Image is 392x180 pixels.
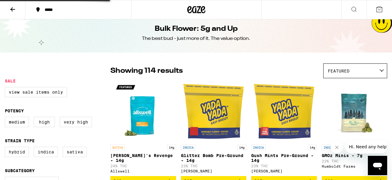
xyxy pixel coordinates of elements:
[60,117,92,127] label: Very High
[322,81,387,176] a: Open page for GMOz Minis - 7g from Humboldt Farms
[308,145,317,150] p: 14g
[110,169,176,173] div: Allswell
[181,164,247,168] p: 23% THC
[110,164,176,168] p: 24% THC
[251,164,317,168] p: 23% THC
[251,169,317,173] div: [PERSON_NAME]
[328,69,349,73] span: Featured
[237,145,246,150] p: 14g
[110,145,125,150] p: SATIVA
[251,81,317,176] a: Open page for Gush Mints Pre-Ground - 14g from Yada Yada
[5,147,29,157] label: Hybrid
[5,117,29,127] label: Medium
[331,141,343,153] iframe: Close message
[34,147,58,157] label: Indica
[254,81,314,142] img: Yada Yada - Gush Mints Pre-Ground - 14g
[5,79,16,83] legend: Sale
[251,145,266,150] p: INDICA
[322,145,336,150] p: INDICA
[167,145,176,150] p: 14g
[34,117,55,127] label: High
[251,153,317,163] p: Gush Mints Pre-Ground - 14g
[113,81,173,142] img: Allswell - Jack's Revenge - 14g
[110,81,176,176] a: Open page for Jack's Revenge - 14g from Allswell
[324,81,384,142] img: Humboldt Farms - GMOz Minis - 7g
[63,147,87,157] label: Sativa
[322,153,387,158] p: GMOz Minis - 7g
[5,87,67,97] label: View Sale Items Only
[5,138,35,143] legend: Strain Type
[4,4,43,9] span: Hi. Need any help?
[155,24,238,34] h1: Bulk Flower: 5g and Up
[181,153,247,163] p: Glitter Bomb Pre-Ground - 14g
[110,153,176,163] p: [PERSON_NAME]'s Revenge - 14g
[181,81,247,176] a: Open page for Glitter Bomb Pre-Ground - 14g from Yada Yada
[5,108,24,113] legend: Potency
[110,66,183,76] p: Showing 114 results
[142,35,250,42] div: The best bud - just more of it. The value option.
[181,145,195,150] p: INDICA
[322,164,387,168] div: Humboldt Farms
[5,168,35,173] legend: Subcategory
[322,159,387,163] p: 22% THC
[183,81,244,142] img: Yada Yada - Glitter Bomb Pre-Ground - 14g
[181,169,247,173] div: [PERSON_NAME]
[345,140,387,153] iframe: Message from company
[368,156,387,175] iframe: Button to launch messaging window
